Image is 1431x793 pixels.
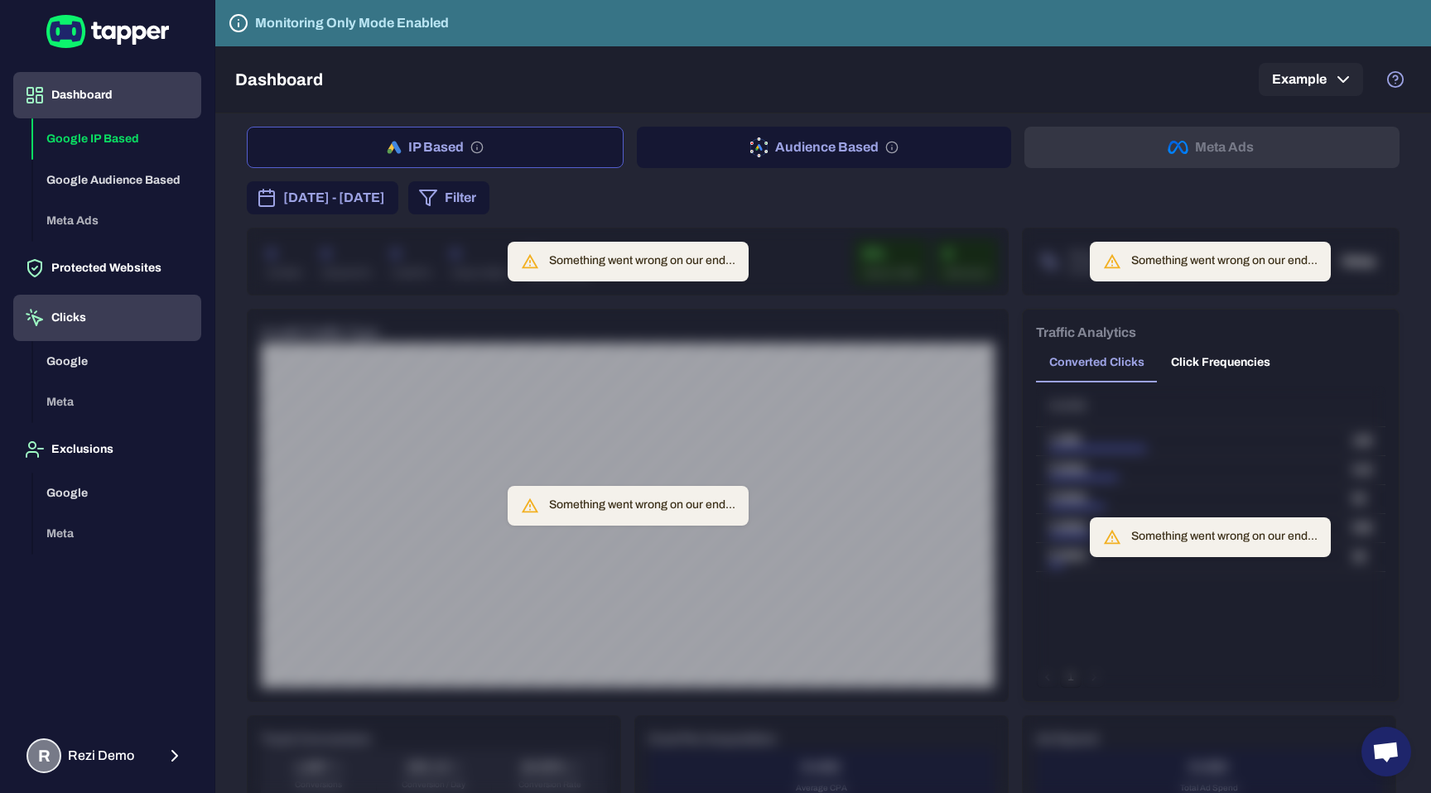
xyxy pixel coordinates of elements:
a: Protected Websites [13,260,201,274]
button: Google Audience Based [33,160,201,201]
button: Example [1259,63,1363,96]
button: Clicks [13,295,201,341]
button: Audience Based [637,127,1012,168]
button: Google IP Based [33,118,201,160]
svg: Tapper is not blocking any fraudulent activity for this domain [229,13,248,33]
a: Exclusions [13,441,201,455]
a: Google IP Based [33,131,201,145]
span: [DATE] - [DATE] [283,188,385,208]
a: Google [33,353,201,367]
div: Something went wrong on our end... [1131,522,1318,552]
a: Clicks [13,310,201,324]
div: Something went wrong on our end... [1131,247,1318,276]
svg: IP based: Search, Display, and Shopping. [470,141,484,154]
span: Rezi Demo [68,747,134,764]
div: Open chat [1361,727,1411,776]
a: Dashboard [13,87,201,101]
h5: Dashboard [235,70,323,89]
button: RRezi Demo [13,732,201,780]
button: Converted Clicks [1036,343,1158,382]
svg: Audience based: Search, Display, Shopping, Video Performance Max, Demand Generation [885,141,899,154]
button: Click Frequencies [1158,343,1284,382]
button: Exclusions [13,426,201,473]
button: Protected Websites [13,245,201,291]
a: Google Audience Based [33,171,201,185]
button: Google [33,473,201,514]
button: Google [33,341,201,382]
button: [DATE] - [DATE] [247,181,398,214]
button: Dashboard [13,72,201,118]
div: R [26,738,61,773]
button: IP Based [247,127,624,168]
div: Something went wrong on our end... [549,491,735,521]
h6: Traffic Analytics [1036,323,1136,343]
a: Google [33,484,201,498]
div: Something went wrong on our end... [549,247,735,276]
h6: Monitoring Only Mode Enabled [255,13,449,33]
button: Filter [408,181,489,214]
